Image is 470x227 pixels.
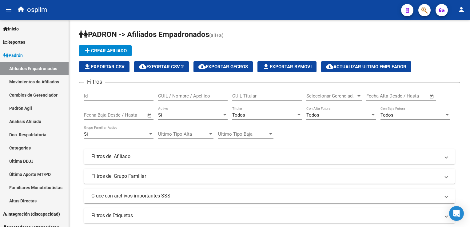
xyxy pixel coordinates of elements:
mat-icon: person [458,6,465,13]
span: Todos [380,112,393,118]
span: Inicio [3,26,19,32]
span: Ultimo Tipo Alta [158,131,208,137]
mat-icon: menu [5,6,12,13]
button: Exportar GECROS [193,61,253,72]
span: Exportar CSV 2 [139,64,184,70]
span: Ultimo Tipo Baja [218,131,268,137]
input: Fecha inicio [84,112,109,118]
button: Crear Afiliado [79,45,132,56]
span: Todos [232,112,245,118]
span: Exportar GECROS [198,64,248,70]
mat-icon: cloud_download [139,63,146,70]
span: PADRON -> Afiliados Empadronados [79,30,209,39]
span: Exportar CSV [84,64,125,70]
mat-icon: cloud_download [198,63,206,70]
span: Reportes [3,39,25,46]
mat-icon: file_download [262,63,270,70]
span: Si [158,112,162,118]
mat-icon: file_download [84,63,91,70]
h3: Filtros [84,78,105,86]
mat-expansion-panel-header: Filtros de Etiquetas [84,208,455,223]
span: Si [84,131,88,137]
span: Exportar Bymovi [262,64,312,70]
div: Open Intercom Messenger [449,206,464,221]
span: ospilm [27,3,47,17]
span: Seleccionar Gerenciador [306,93,356,99]
mat-panel-title: Filtros del Afiliado [91,153,440,160]
span: (alt+a) [209,32,224,38]
mat-icon: cloud_download [326,63,333,70]
mat-expansion-panel-header: Filtros del Afiliado [84,149,455,164]
mat-panel-title: Filtros del Grupo Familiar [91,173,440,180]
span: Todos [306,112,319,118]
span: Actualizar ultimo Empleador [326,64,406,70]
button: Exportar CSV [79,61,129,72]
button: Exportar CSV 2 [134,61,189,72]
input: Fecha fin [114,112,144,118]
input: Fecha inicio [366,93,391,99]
mat-panel-title: Cruce con archivos importantes SSS [91,193,440,199]
button: Open calendar [428,93,436,100]
button: Exportar Bymovi [257,61,317,72]
mat-panel-title: Filtros de Etiquetas [91,212,440,219]
span: Crear Afiliado [84,48,127,54]
mat-expansion-panel-header: Filtros del Grupo Familiar [84,169,455,184]
button: Open calendar [146,112,153,119]
span: Padrón [3,52,23,59]
span: Integración (discapacidad) [3,211,60,217]
mat-icon: add [84,47,91,54]
button: Actualizar ultimo Empleador [321,61,411,72]
input: Fecha fin [397,93,427,99]
mat-expansion-panel-header: Cruce con archivos importantes SSS [84,189,455,203]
